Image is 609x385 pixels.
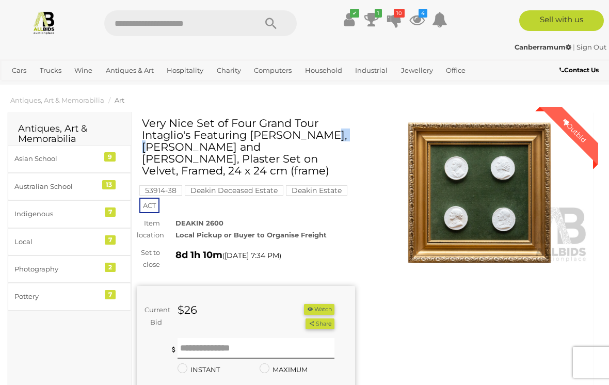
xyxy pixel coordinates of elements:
[559,66,599,74] b: Contact Us
[250,62,296,79] a: Computers
[409,10,425,29] a: 4
[14,208,100,220] div: Indigenous
[70,62,97,79] a: Wine
[387,10,402,29] a: 10
[175,231,327,239] strong: Local Pickup or Buyer to Organise Freight
[519,10,604,31] a: Sell with us
[8,283,131,310] a: Pottery 7
[14,291,100,302] div: Pottery
[8,79,37,96] a: Sports
[175,249,222,261] strong: 8d 1h 10m
[576,43,606,51] a: Sign Out
[142,117,352,177] h1: Very Nice Set of Four Grand Tour Intaglio's Featuring [PERSON_NAME], [PERSON_NAME] and [PERSON_NA...
[129,247,168,271] div: Set to close
[105,290,116,299] div: 7
[42,79,124,96] a: [GEOGRAPHIC_DATA]
[364,10,379,29] a: 1
[515,43,573,51] a: Canberramum
[225,251,279,260] span: [DATE] 7:34 PM
[14,263,100,275] div: Photography
[18,124,121,145] h2: Antiques, Art & Memorabilia
[559,65,601,76] a: Contact Us
[104,152,116,162] div: 9
[8,255,131,283] a: Photography 2
[286,185,347,196] mark: Deakin Estate
[304,304,334,315] li: Watch this item
[102,180,116,189] div: 13
[8,228,131,255] a: Local 7
[10,96,104,104] a: Antiques, Art & Memorabilia
[301,62,346,79] a: Household
[213,62,245,79] a: Charity
[8,200,131,228] a: Indigenous 7
[573,43,575,51] span: |
[8,62,30,79] a: Cars
[32,10,56,35] img: Allbids.com.au
[442,62,470,79] a: Office
[551,107,598,154] div: Outbid
[185,185,283,196] mark: Deakin Deceased Estate
[375,9,382,18] i: 1
[178,303,197,316] strong: $26
[175,219,223,227] strong: DEAKIN 2600
[105,263,116,272] div: 2
[105,235,116,245] div: 7
[137,304,170,328] div: Current Bid
[129,217,168,242] div: Item location
[394,9,405,18] i: 10
[36,62,66,79] a: Trucks
[515,43,571,51] strong: Canberramum
[306,318,334,329] button: Share
[14,153,100,165] div: Asian School
[115,96,124,104] a: Art
[351,62,392,79] a: Industrial
[14,236,100,248] div: Local
[371,122,589,263] img: Very Nice Set of Four Grand Tour Intaglio's Featuring Lord Byron, Shakespeare, Milton and Johnson...
[139,185,182,196] mark: 53914-38
[350,9,359,18] i: ✔
[185,186,283,195] a: Deakin Deceased Estate
[139,198,159,213] span: ACT
[341,10,357,29] a: ✔
[222,251,281,260] span: ( )
[304,304,334,315] button: Watch
[8,145,131,172] a: Asian School 9
[8,173,131,200] a: Australian School 13
[419,9,427,18] i: 4
[178,364,220,376] label: INSTANT
[105,207,116,217] div: 7
[286,186,347,195] a: Deakin Estate
[245,10,297,36] button: Search
[163,62,207,79] a: Hospitality
[14,181,100,192] div: Australian School
[102,62,158,79] a: Antiques & Art
[397,62,437,79] a: Jewellery
[139,186,182,195] a: 53914-38
[260,364,308,376] label: MAXIMUM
